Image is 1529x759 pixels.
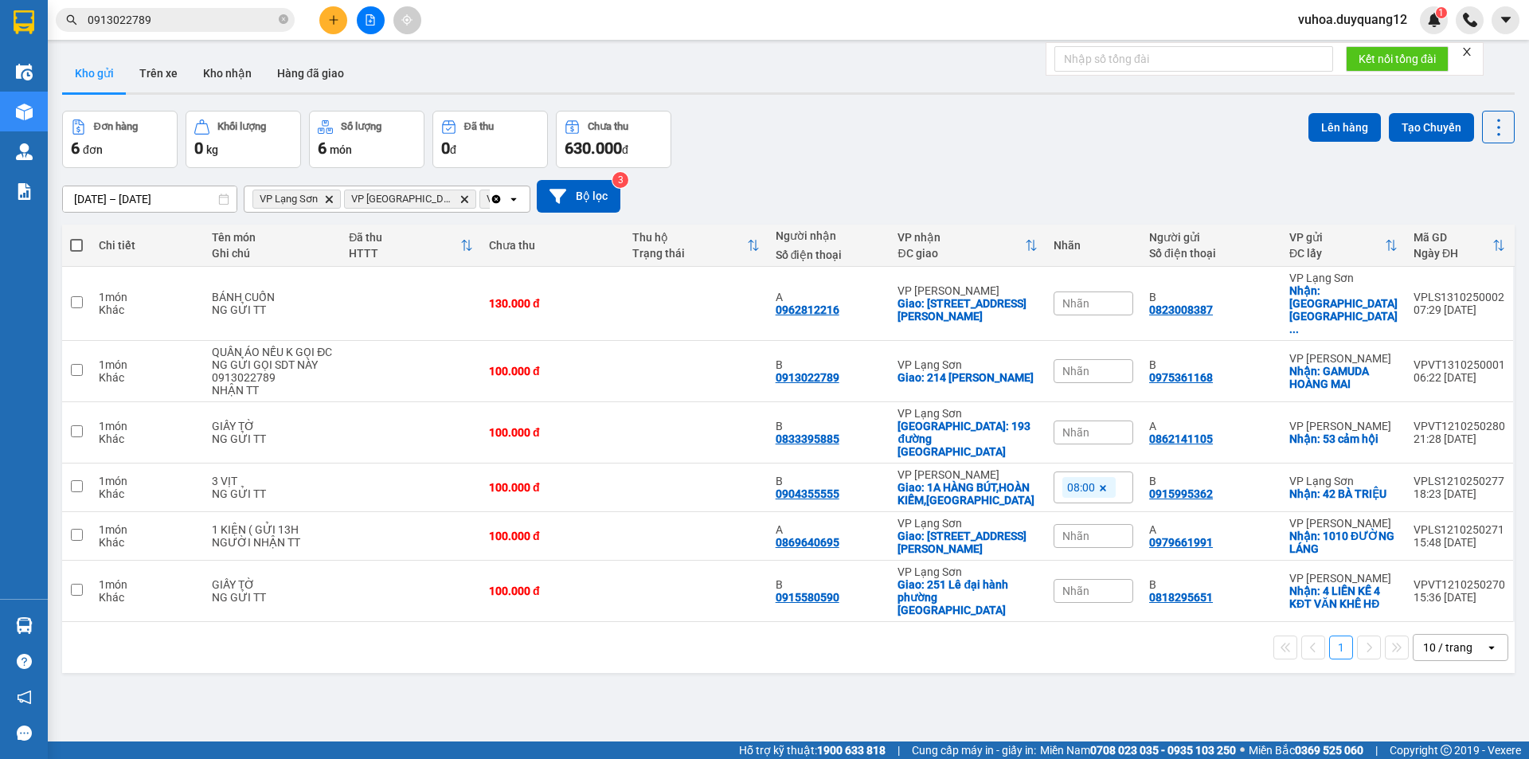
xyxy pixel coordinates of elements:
[1406,225,1513,267] th: Toggle SortBy
[99,432,196,445] div: Khác
[1499,13,1513,27] span: caret-down
[212,487,333,500] div: NG GỬI TT
[776,523,882,536] div: A
[1427,13,1441,27] img: icon-new-feature
[62,111,178,168] button: Đơn hàng6đơn
[1149,231,1273,244] div: Người gửi
[897,231,1025,244] div: VP nhận
[912,741,1036,759] span: Cung cấp máy in - giấy in:
[1438,7,1444,18] span: 1
[897,468,1038,481] div: VP [PERSON_NAME]
[622,143,628,156] span: đ
[71,139,80,158] span: 6
[1485,641,1498,654] svg: open
[99,239,196,252] div: Chi tiết
[330,143,352,156] span: món
[776,487,839,500] div: 0904355555
[632,231,747,244] div: Thu hộ
[776,229,882,242] div: Người nhận
[1149,487,1213,500] div: 0915995362
[351,193,453,205] span: VP Hà Nội
[1149,578,1273,591] div: B
[212,231,333,244] div: Tên món
[1414,591,1505,604] div: 15:36 [DATE]
[1359,50,1436,68] span: Kết nối tổng đài
[489,530,616,542] div: 100.000 đ
[507,193,520,205] svg: open
[365,14,376,25] span: file-add
[1149,291,1273,303] div: B
[1414,291,1505,303] div: VPLS1310250002
[1492,6,1519,34] button: caret-down
[1289,272,1398,284] div: VP Lạng Sơn
[897,517,1038,530] div: VP Lạng Sơn
[489,297,616,310] div: 130.000 đ
[349,231,460,244] div: Đã thu
[393,6,421,34] button: aim
[186,111,301,168] button: Khối lượng0kg
[206,143,218,156] span: kg
[318,139,327,158] span: 6
[99,358,196,371] div: 1 món
[1441,745,1452,756] span: copyright
[1054,239,1133,252] div: Nhãn
[17,690,32,705] span: notification
[890,225,1046,267] th: Toggle SortBy
[897,565,1038,578] div: VP Lạng Sơn
[1414,578,1505,591] div: VPVT1210250270
[897,407,1038,420] div: VP Lạng Sơn
[489,239,616,252] div: Chưa thu
[1414,487,1505,500] div: 18:23 [DATE]
[17,726,32,741] span: message
[1375,741,1378,759] span: |
[565,139,622,158] span: 630.000
[897,741,900,759] span: |
[897,297,1038,323] div: Giao: 79 NGUYỄN HUY TƯỞNG TX HN
[279,14,288,24] span: close-circle
[99,536,196,549] div: Khác
[624,225,768,267] th: Toggle SortBy
[260,193,318,205] span: VP Lạng Sơn
[1062,530,1089,542] span: Nhãn
[1149,247,1273,260] div: Số điện thoại
[99,475,196,487] div: 1 món
[16,64,33,80] img: warehouse-icon
[252,190,341,209] span: VP Lạng Sơn, close by backspace
[319,6,347,34] button: plus
[1090,744,1236,757] strong: 0708 023 035 - 0935 103 250
[1149,523,1273,536] div: A
[1414,231,1492,244] div: Mã GD
[897,530,1038,555] div: Giao: 59 NGUYỄN DU
[127,54,190,92] button: Trên xe
[212,291,333,303] div: BÁNH CUỐN
[1062,365,1089,378] span: Nhãn
[479,190,601,209] span: VP Minh Khai, close by backspace
[1289,572,1398,585] div: VP [PERSON_NAME]
[459,194,469,204] svg: Delete
[776,291,882,303] div: A
[1289,517,1398,530] div: VP [PERSON_NAME]
[489,426,616,439] div: 100.000 đ
[62,54,127,92] button: Kho gửi
[1414,303,1505,316] div: 07:29 [DATE]
[212,475,333,487] div: 3 VỊT
[212,432,333,445] div: NG GỬI TT
[1149,475,1273,487] div: B
[1389,113,1474,142] button: Tạo Chuyến
[1149,591,1213,604] div: 0818295651
[309,111,424,168] button: Số lượng6món
[99,291,196,303] div: 1 món
[897,247,1025,260] div: ĐC giao
[63,186,237,212] input: Select a date range.
[432,111,548,168] button: Đã thu0đ
[1289,365,1398,390] div: Nhận: GAMUDA HOÀNG MAI
[1423,640,1472,655] div: 10 / trang
[612,172,628,188] sup: 3
[817,744,886,757] strong: 1900 633 818
[776,420,882,432] div: B
[16,183,33,200] img: solution-icon
[1149,358,1273,371] div: B
[776,371,839,384] div: 0913022789
[1289,352,1398,365] div: VP [PERSON_NAME]
[1289,323,1299,335] span: ...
